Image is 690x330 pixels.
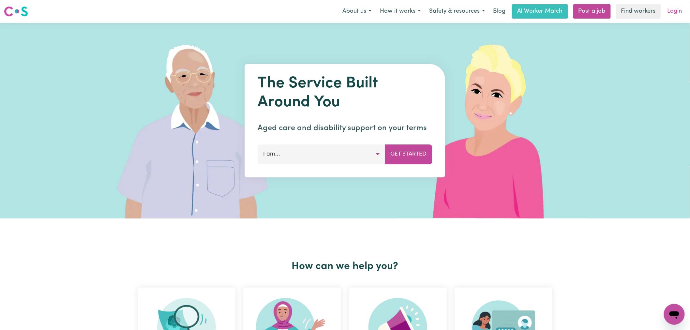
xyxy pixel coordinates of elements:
a: Find workers [616,4,661,19]
iframe: Button to launch messaging window [664,304,685,325]
button: Get Started [385,144,432,164]
a: Post a job [573,4,611,19]
h2: How can we help you? [134,260,556,273]
a: Blog [489,4,509,19]
a: Login [664,4,686,19]
button: How it works [376,5,425,18]
button: About us [338,5,376,18]
h1: The Service Built Around You [258,74,432,112]
button: Safety & resources [425,5,489,18]
a: AI Worker Match [512,4,568,19]
a: Careseekers logo [4,4,28,19]
img: Careseekers logo [4,6,28,17]
button: I am... [258,144,385,164]
p: Aged care and disability support on your terms [258,122,432,134]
